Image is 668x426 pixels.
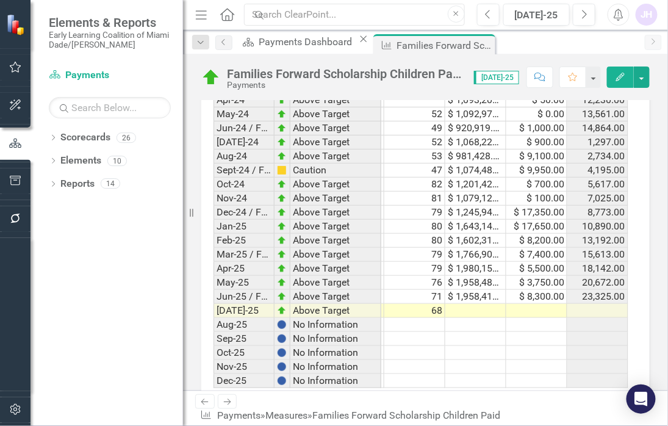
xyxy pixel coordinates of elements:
[506,290,567,304] td: $ 8,300.00
[290,150,381,164] td: Above Target
[60,154,101,168] a: Elements
[227,81,462,90] div: Payments
[636,4,658,26] div: JH
[290,346,381,360] td: No Information
[290,318,381,332] td: No Information
[445,135,506,150] td: $ 1,068,229.45
[384,150,445,164] td: 53
[384,234,445,248] td: 80
[49,30,171,50] small: Early Learning Coalition of Miami Dade/[PERSON_NAME]
[277,334,287,344] img: BgCOk07PiH71IgAAAABJRU5ErkJggg==
[445,178,506,192] td: $ 1,201,423.38
[506,107,567,121] td: $ 0.00
[506,220,567,234] td: $ 17,650.00
[567,178,628,192] td: 5,617.00
[101,179,120,189] div: 14
[277,376,287,386] img: BgCOk07PiH71IgAAAABJRU5ErkJggg==
[277,278,287,287] img: zOikAAAAAElFTkSuQmCC
[384,135,445,150] td: 52
[277,320,287,330] img: BgCOk07PiH71IgAAAABJRU5ErkJggg==
[445,192,506,206] td: $ 1,079,126.51
[201,68,221,87] img: Above Target
[384,220,445,234] td: 80
[277,137,287,147] img: zOikAAAAAElFTkSuQmCC
[49,97,171,118] input: Search Below...
[277,151,287,161] img: zOikAAAAAElFTkSuQmCC
[290,93,381,107] td: Above Target
[445,107,506,121] td: $ 1,092,970.18
[277,193,287,203] img: zOikAAAAAElFTkSuQmCC
[445,234,506,248] td: $ 1,602,310.13
[506,93,567,107] td: $ 50.00
[567,262,628,276] td: 18,142.00
[445,262,506,276] td: $ 1,980,151.92
[445,276,506,290] td: $ 1,958,488.55
[384,304,445,318] td: 68
[290,262,381,276] td: Above Target
[214,135,275,150] td: [DATE]-24
[384,262,445,276] td: 79
[214,220,275,234] td: Jan-25
[567,290,628,304] td: 23,325.00
[445,206,506,220] td: $ 1,245,943.72
[244,4,464,26] input: Search ClearPoint...
[506,178,567,192] td: $ 700.00
[277,165,287,175] img: cBAA0RP0Y6D5n+AAAAAElFTkSuQmCC
[239,34,356,49] a: Payments Dashboard
[214,290,275,304] td: Jun-25 / FY24/25-Q4
[290,374,381,388] td: No Information
[567,150,628,164] td: 2,734.00
[312,410,500,421] div: Families Forward Scholarship Children Paid
[290,192,381,206] td: Above Target
[627,384,656,414] div: Open Intercom Messenger
[277,236,287,245] img: zOikAAAAAElFTkSuQmCC
[277,123,287,133] img: zOikAAAAAElFTkSuQmCC
[290,360,381,374] td: No Information
[214,262,275,276] td: Apr-25
[567,248,628,262] td: 15,613.00
[384,107,445,121] td: 52
[445,290,506,304] td: $ 1,958,411.42
[214,346,275,360] td: Oct-25
[567,192,628,206] td: 7,025.00
[214,164,275,178] td: Sept-24 / FY24/25-Q1
[506,121,567,135] td: $ 1,000.00
[277,222,287,231] img: zOikAAAAAElFTkSuQmCC
[290,164,381,178] td: Caution
[445,220,506,234] td: $ 1,643,141.52
[567,220,628,234] td: 10,890.00
[214,234,275,248] td: Feb-25
[397,38,492,53] div: Families Forward Scholarship Children Paid
[445,93,506,107] td: $ 1,093,200.24
[506,234,567,248] td: $ 8,200.00
[277,95,287,105] img: zOikAAAAAElFTkSuQmCC
[567,234,628,248] td: 13,192.00
[567,164,628,178] td: 4,195.00
[384,178,445,192] td: 82
[506,276,567,290] td: $ 3,750.00
[508,8,566,23] div: [DATE]-25
[117,132,136,143] div: 26
[384,164,445,178] td: 47
[277,362,287,372] img: BgCOk07PiH71IgAAAABJRU5ErkJggg==
[60,131,110,145] a: Scorecards
[445,248,506,262] td: $ 1,766,907.70
[214,192,275,206] td: Nov-24
[290,248,381,262] td: Above Target
[277,292,287,301] img: zOikAAAAAElFTkSuQmCC
[227,67,462,81] div: Families Forward Scholarship Children Paid
[107,156,127,166] div: 10
[214,318,275,332] td: Aug-25
[384,248,445,262] td: 79
[290,234,381,248] td: Above Target
[214,121,275,135] td: Jun-24 / FY23/24-Q4
[506,192,567,206] td: $ 100.00
[567,107,628,121] td: 13,561.00
[277,208,287,217] img: zOikAAAAAElFTkSuQmCC
[214,150,275,164] td: Aug-24
[60,177,95,191] a: Reports
[290,220,381,234] td: Above Target
[384,290,445,304] td: 71
[214,360,275,374] td: Nov-25
[506,164,567,178] td: $ 9,950.00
